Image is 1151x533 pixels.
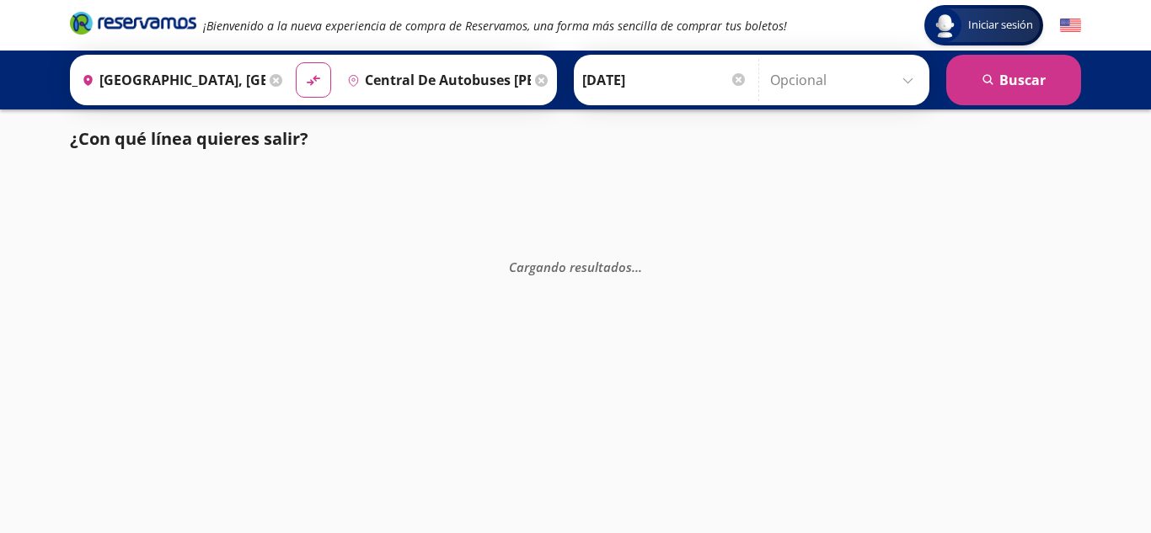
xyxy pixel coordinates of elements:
span: . [632,258,635,274]
input: Opcional [770,59,921,101]
button: English [1060,15,1081,36]
p: ¿Con qué línea quieres salir? [70,126,308,152]
input: Buscar Destino [340,59,531,101]
button: Buscar [946,55,1081,105]
span: . [639,258,642,274]
input: Elegir Fecha [582,59,747,101]
input: Buscar Origen [75,59,265,101]
em: ¡Bienvenido a la nueva experiencia de compra de Reservamos, una forma más sencilla de comprar tus... [203,18,787,34]
span: Iniciar sesión [961,17,1040,34]
em: Cargando resultados [509,258,642,274]
i: Brand Logo [70,10,196,35]
span: . [635,258,639,274]
a: Brand Logo [70,10,196,40]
